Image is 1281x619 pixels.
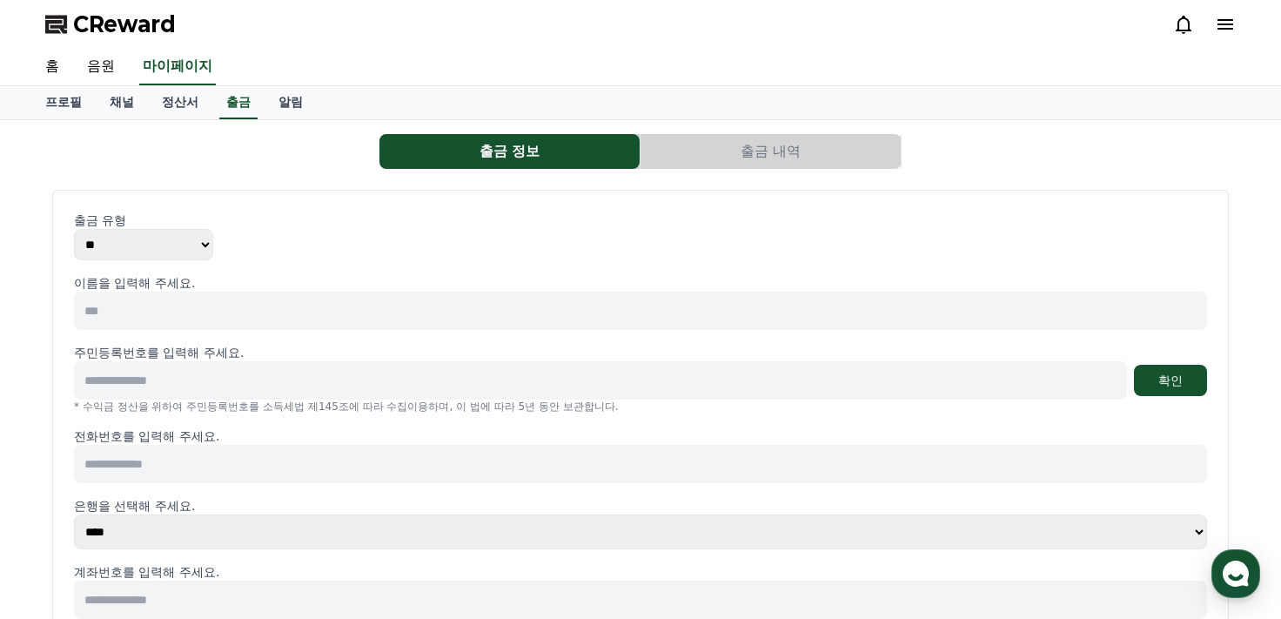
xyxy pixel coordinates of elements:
a: 설정 [225,474,334,518]
a: 출금 [219,86,258,119]
p: 전화번호를 입력해 주세요. [74,427,1207,445]
p: 이름을 입력해 주세요. [74,274,1207,292]
a: 프로필 [31,86,96,119]
a: 음원 [73,49,129,85]
p: 은행을 선택해 주세요. [74,497,1207,515]
a: 마이페이지 [139,49,216,85]
p: * 수익금 정산을 위하여 주민등록번호를 소득세법 제145조에 따라 수집이용하며, 이 법에 따라 5년 동안 보관합니다. [74,400,1207,414]
button: 출금 내역 [640,134,901,169]
a: 정산서 [148,86,212,119]
span: 대화 [159,501,180,515]
button: 확인 [1134,365,1207,396]
a: 대화 [115,474,225,518]
button: 출금 정보 [379,134,640,169]
a: CReward [45,10,176,38]
a: 홈 [5,474,115,518]
span: CReward [73,10,176,38]
a: 알림 [265,86,317,119]
p: 주민등록번호를 입력해 주세요. [74,344,244,361]
a: 채널 [96,86,148,119]
span: 홈 [55,501,65,515]
span: 설정 [269,501,290,515]
p: 출금 유형 [74,212,1207,229]
a: 홈 [31,49,73,85]
p: 계좌번호를 입력해 주세요. [74,563,1207,581]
